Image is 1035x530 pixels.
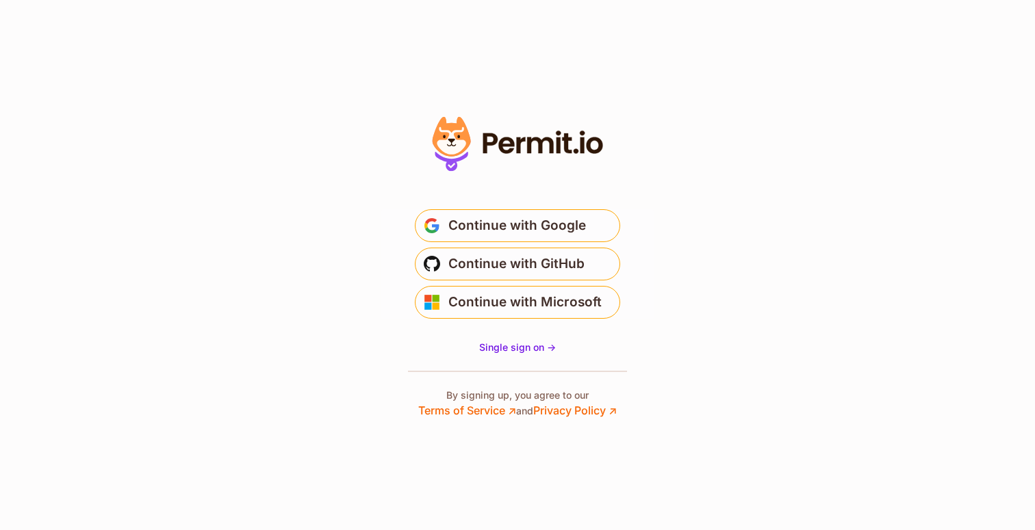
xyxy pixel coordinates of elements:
span: Continue with Google [448,215,586,237]
a: Single sign on -> [479,341,556,354]
span: Continue with Microsoft [448,291,602,313]
button: Continue with Microsoft [415,286,620,319]
button: Continue with GitHub [415,248,620,280]
span: Continue with GitHub [448,253,585,275]
a: Terms of Service ↗ [418,403,516,417]
p: By signing up, you agree to our and [418,388,617,419]
span: Single sign on -> [479,341,556,353]
a: Privacy Policy ↗ [533,403,617,417]
button: Continue with Google [415,209,620,242]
